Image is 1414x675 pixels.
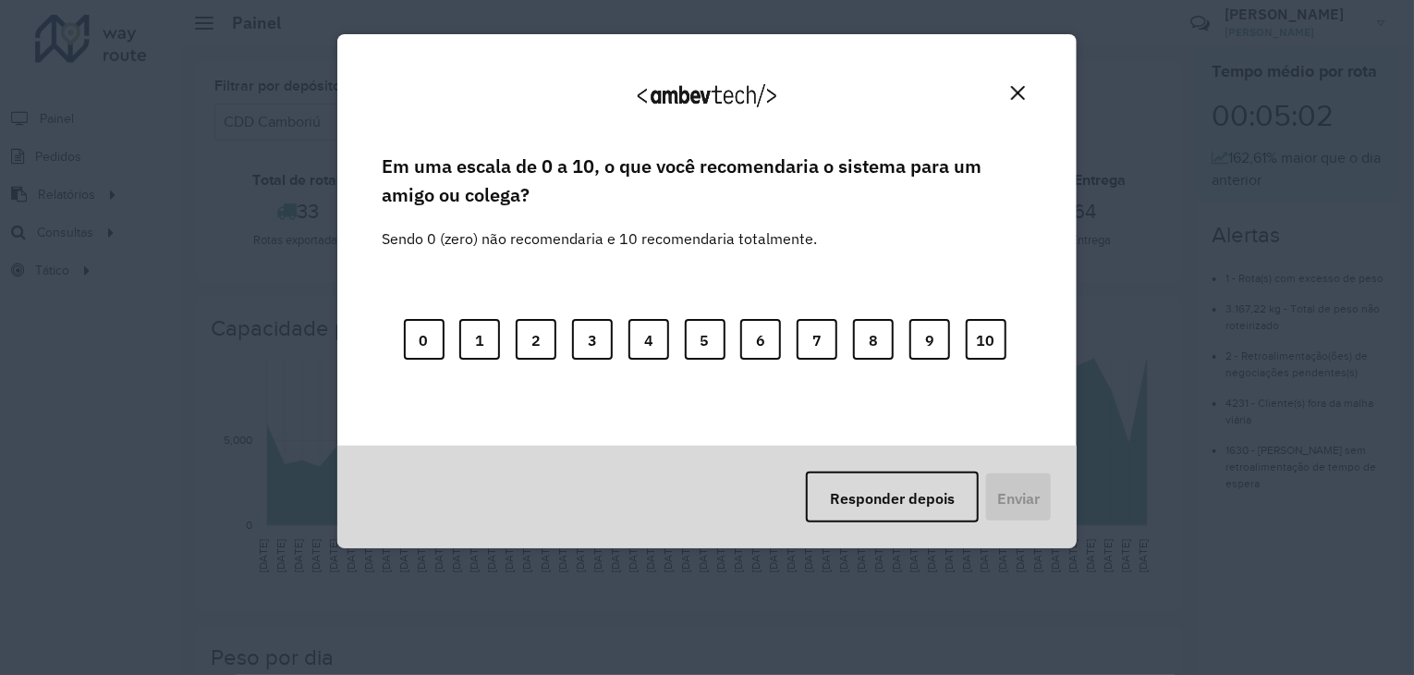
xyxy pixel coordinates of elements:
[966,319,1006,360] button: 10
[420,331,429,350] font: 0
[404,319,445,360] button: 0
[977,331,995,350] font: 10
[475,331,484,350] font: 1
[701,331,710,350] font: 5
[925,331,934,350] font: 9
[1004,79,1032,107] button: Fechar
[628,319,669,360] button: 4
[869,331,878,350] font: 8
[588,331,597,350] font: 3
[638,84,776,107] img: Logotipo Ambevtech
[1011,86,1025,100] img: Fechar
[812,331,822,350] font: 7
[740,319,781,360] button: 6
[756,331,765,350] font: 6
[516,319,556,360] button: 2
[853,319,894,360] button: 8
[797,319,837,360] button: 7
[531,331,541,350] font: 2
[382,153,981,206] font: Em uma escala de 0 a 10, o que você recomendaria o sistema para um amigo ou colega?
[830,489,955,508] font: Responder depois
[806,472,979,522] button: Responder depois
[685,319,725,360] button: 5
[572,319,613,360] button: 3
[644,331,653,350] font: 4
[459,319,500,360] button: 1
[382,229,817,248] font: Sendo 0 (zero) não recomendaria e 10 recomendaria totalmente.
[909,319,950,360] button: 9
